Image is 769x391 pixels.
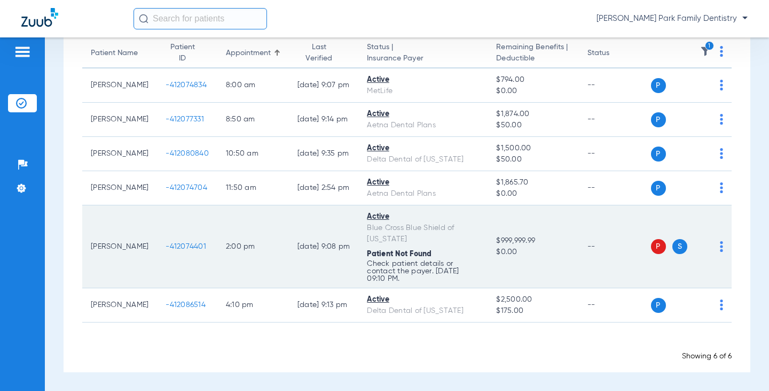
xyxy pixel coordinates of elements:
td: [PERSON_NAME] [82,171,157,205]
span: P [651,78,666,93]
td: [PERSON_NAME] [82,288,157,323]
td: [PERSON_NAME] [82,103,157,137]
td: 11:50 AM [217,171,289,205]
div: Aetna Dental Plans [367,188,479,200]
img: hamburger-icon [14,45,31,58]
div: Aetna Dental Plans [367,120,479,131]
div: Patient Name [91,48,148,59]
span: -412086514 [166,301,206,309]
td: [DATE] 9:13 PM [289,288,359,323]
img: filter.svg [700,46,711,57]
div: Appointment [226,48,271,59]
span: $0.00 [496,86,570,97]
div: Last Verified [297,42,350,64]
div: Active [367,294,479,305]
img: group-dot-blue.svg [720,80,723,90]
span: [PERSON_NAME] Park Family Dentistry [597,13,748,24]
span: -412077331 [166,116,204,123]
span: P [651,239,666,254]
img: group-dot-blue.svg [720,182,723,193]
div: Active [367,211,479,223]
td: [DATE] 2:54 PM [289,171,359,205]
span: S [672,239,687,254]
span: -412074401 [166,243,206,250]
td: 10:50 AM [217,137,289,171]
th: Remaining Benefits | [488,39,578,68]
span: -412074704 [166,184,207,191]
span: Showing 6 of 6 [682,352,732,360]
img: group-dot-blue.svg [720,300,723,310]
div: Active [367,143,479,154]
span: -412074834 [166,81,207,89]
td: -- [579,171,651,205]
div: Delta Dental of [US_STATE] [367,305,479,317]
th: Status | [358,39,488,68]
span: $0.00 [496,247,570,258]
span: $50.00 [496,154,570,165]
td: 8:50 AM [217,103,289,137]
td: -- [579,137,651,171]
span: $50.00 [496,120,570,131]
span: $999,999.99 [496,235,570,247]
th: Status [579,39,651,68]
span: $2,500.00 [496,294,570,305]
span: $1,874.00 [496,109,570,120]
td: 2:00 PM [217,205,289,288]
span: $794.00 [496,74,570,86]
span: P [651,181,666,196]
div: Patient Name [91,48,138,59]
img: Search Icon [139,14,148,24]
input: Search for patients [134,8,267,29]
td: 8:00 AM [217,68,289,103]
div: Active [367,74,479,86]
span: $0.00 [496,188,570,200]
span: P [651,147,666,162]
td: [PERSON_NAME] [82,137,157,171]
td: [PERSON_NAME] [82,205,157,288]
img: Zuub Logo [21,8,58,27]
td: [DATE] 9:35 PM [289,137,359,171]
div: Delta Dental of [US_STATE] [367,154,479,165]
span: P [651,112,666,127]
span: $1,865.70 [496,177,570,188]
td: -- [579,205,651,288]
td: [PERSON_NAME] [82,68,157,103]
div: Blue Cross Blue Shield of [US_STATE] [367,223,479,245]
span: Insurance Payer [367,53,479,64]
td: -- [579,288,651,323]
img: group-dot-blue.svg [720,241,723,252]
span: -412080840 [166,150,209,157]
td: -- [579,103,651,137]
div: Active [367,109,479,120]
i: 1 [705,41,715,51]
span: $175.00 [496,305,570,317]
span: Deductible [496,53,570,64]
img: group-dot-blue.svg [720,114,723,125]
span: P [651,298,666,313]
td: 4:10 PM [217,288,289,323]
div: Patient ID [166,42,199,64]
span: Patient Not Found [367,250,431,258]
td: -- [579,68,651,103]
div: Active [367,177,479,188]
span: $1,500.00 [496,143,570,154]
img: group-dot-blue.svg [720,148,723,159]
div: Last Verified [297,42,341,64]
td: [DATE] 9:08 PM [289,205,359,288]
td: [DATE] 9:14 PM [289,103,359,137]
div: MetLife [367,86,479,97]
div: Patient ID [166,42,209,64]
div: Appointment [226,48,280,59]
img: group-dot-blue.svg [720,46,723,57]
p: Check patient details or contact the payer. [DATE] 09:10 PM. [367,260,479,282]
td: [DATE] 9:07 PM [289,68,359,103]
